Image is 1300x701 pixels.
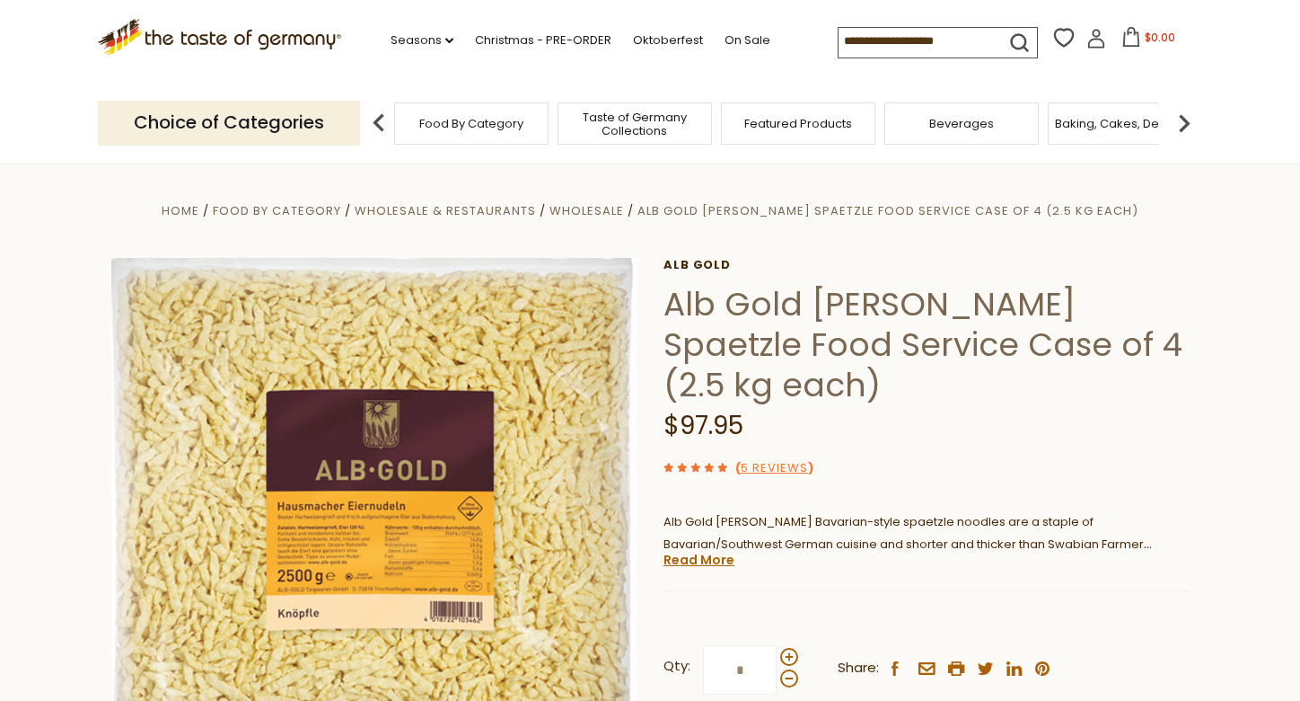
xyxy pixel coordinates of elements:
a: Oktoberfest [633,31,703,50]
span: $97.95 [663,408,743,443]
a: On Sale [725,31,770,50]
a: Seasons [391,31,453,50]
a: Alb Gold [PERSON_NAME] Spaetzle Food Service Case of 4 (2.5 kg each) [637,202,1138,219]
a: Taste of Germany Collections [563,111,707,138]
a: Read More [663,551,734,569]
input: Qty: [703,645,777,695]
img: previous arrow [361,105,397,141]
a: Baking, Cakes, Desserts [1055,117,1194,130]
p: Choice of Categories [98,101,360,145]
span: Share: [838,657,879,679]
img: next arrow [1166,105,1202,141]
h1: Alb Gold [PERSON_NAME] Spaetzle Food Service Case of 4 (2.5 kg each) [663,284,1189,405]
span: Alb Gold [PERSON_NAME] Bavarian-style spaetzle noodles are a staple of Bavarian/Southwest German ... [663,513,1152,575]
a: Home [162,202,199,219]
button: $0.00 [1110,27,1186,54]
a: Wholesale [549,202,624,219]
a: Beverages [929,117,994,130]
strong: Qty: [663,655,690,678]
span: ( ) [735,459,813,476]
a: Alb Gold [663,258,1189,272]
a: Christmas - PRE-ORDER [475,31,611,50]
a: Wholesale & Restaurants [355,202,536,219]
a: 5 Reviews [741,459,808,478]
a: Food By Category [213,202,341,219]
a: Food By Category [419,117,523,130]
a: Featured Products [744,117,852,130]
span: $0.00 [1145,30,1175,45]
